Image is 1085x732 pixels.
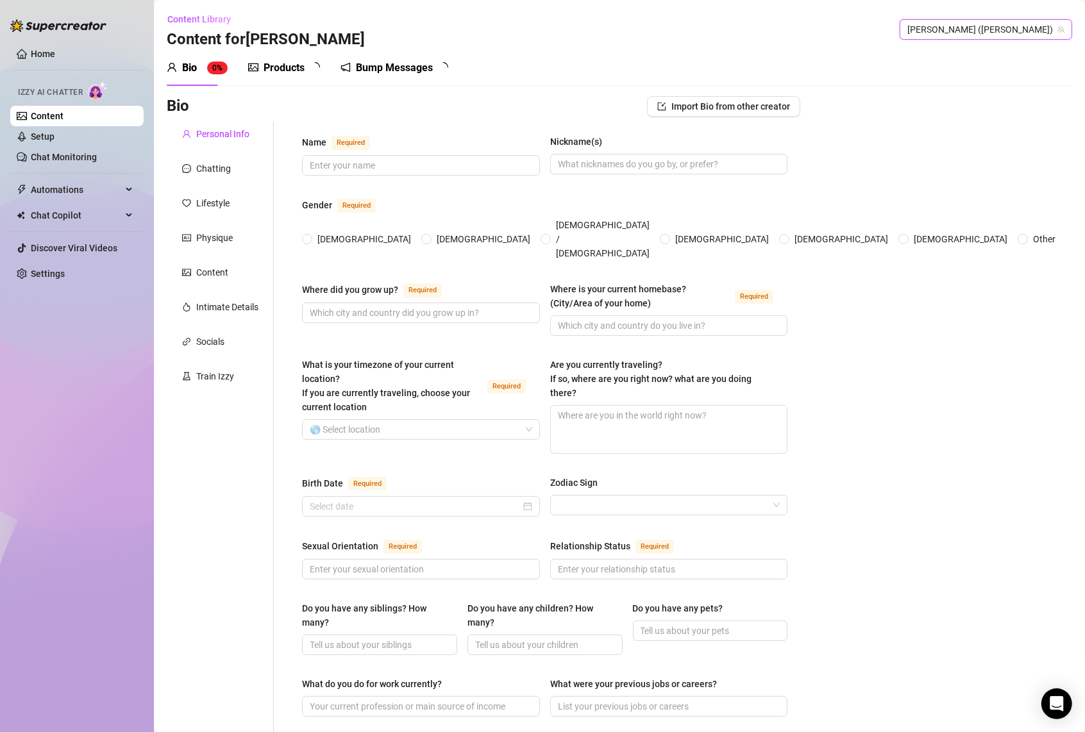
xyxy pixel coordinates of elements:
[182,372,191,381] span: experiment
[31,205,122,226] span: Chat Copilot
[1041,688,1072,719] div: Open Intercom Messenger
[310,638,447,652] input: Do you have any siblings? How many?
[641,624,778,638] input: Do you have any pets?
[18,87,83,99] span: Izzy AI Chatter
[487,379,526,394] span: Required
[647,96,800,117] button: Import Bio from other creator
[1057,26,1065,33] span: team
[182,233,191,242] span: idcard
[302,135,326,149] div: Name
[302,135,384,150] label: Name
[467,601,623,629] label: Do you have any children? How many?
[550,538,688,554] label: Relationship Status
[550,282,788,310] label: Where is your current homebase? (City/Area of your home)
[182,129,191,138] span: user
[310,62,320,72] span: loading
[196,300,258,314] div: Intimate Details
[907,20,1064,39] span: Kylie (kylie_kayy)
[789,232,893,246] span: [DEMOGRAPHIC_DATA]
[550,476,598,490] div: Zodiac Sign
[167,62,177,72] span: user
[403,283,442,297] span: Required
[558,699,778,713] input: What were your previous jobs or careers?
[167,14,231,24] span: Content Library
[196,196,230,210] div: Lifestyle
[348,477,387,491] span: Required
[550,476,607,490] label: Zodiac Sign
[550,135,602,149] div: Nickname(s)
[550,282,730,310] div: Where is your current homebase? (City/Area of your home)
[909,232,1013,246] span: [DEMOGRAPHIC_DATA]
[475,638,612,652] input: Do you have any children? How many?
[182,199,191,208] span: heart
[17,211,25,220] img: Chat Copilot
[735,290,773,304] span: Required
[302,539,378,553] div: Sexual Orientation
[558,157,778,171] input: Nickname(s)
[302,282,456,297] label: Where did you grow up?
[312,232,416,246] span: [DEMOGRAPHIC_DATA]
[383,540,422,554] span: Required
[302,601,448,629] div: Do you have any siblings? How many?
[196,335,224,349] div: Socials
[302,677,451,691] label: What do you do for work currently?
[356,60,433,76] div: Bump Messages
[264,60,305,76] div: Products
[337,199,376,213] span: Required
[302,476,343,490] div: Birth Date
[182,337,191,346] span: link
[341,62,351,72] span: notification
[671,101,790,112] span: Import Bio from other creator
[438,62,448,72] span: loading
[1028,232,1061,246] span: Other
[432,232,535,246] span: [DEMOGRAPHIC_DATA]
[196,127,249,141] div: Personal Info
[550,360,752,398] span: Are you currently traveling? If so, where are you right now? what are you doing there?
[310,562,530,576] input: Sexual Orientation
[31,269,65,279] a: Settings
[31,49,55,59] a: Home
[310,158,530,172] input: Name
[302,283,398,297] div: Where did you grow up?
[310,306,530,320] input: Where did you grow up?
[31,152,97,162] a: Chat Monitoring
[31,131,55,142] a: Setup
[310,499,521,513] input: Birth Date
[207,62,228,74] sup: 0%
[88,81,108,100] img: AI Chatter
[302,677,442,691] div: What do you do for work currently?
[167,9,241,29] button: Content Library
[196,369,234,383] div: Train Izzy
[657,102,666,111] span: import
[31,111,63,121] a: Content
[31,179,122,200] span: Automations
[633,601,732,615] label: Do you have any pets?
[196,231,233,245] div: Physique
[550,677,726,691] label: What were your previous jobs or careers?
[302,538,436,554] label: Sexual Orientation
[302,601,457,629] label: Do you have any siblings? How many?
[302,360,470,412] span: What is your timezone of your current location? If you are currently traveling, choose your curre...
[670,232,774,246] span: [DEMOGRAPHIC_DATA]
[302,476,401,491] label: Birth Date
[467,601,614,629] div: Do you have any children? How many?
[551,218,655,260] span: [DEMOGRAPHIC_DATA] / [DEMOGRAPHIC_DATA]
[310,699,530,713] input: What do you do for work currently?
[167,96,189,117] h3: Bio
[635,540,674,554] span: Required
[633,601,723,615] div: Do you have any pets?
[558,319,778,333] input: Where is your current homebase? (City/Area of your home)
[10,19,106,32] img: logo-BBDzfeDw.svg
[182,303,191,312] span: fire
[182,60,197,76] div: Bio
[558,562,778,576] input: Relationship Status
[302,197,390,213] label: Gender
[167,29,365,50] h3: Content for [PERSON_NAME]
[182,268,191,277] span: picture
[182,164,191,173] span: message
[550,677,717,691] div: What were your previous jobs or careers?
[196,265,228,279] div: Content
[550,135,611,149] label: Nickname(s)
[332,136,370,150] span: Required
[248,62,258,72] span: picture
